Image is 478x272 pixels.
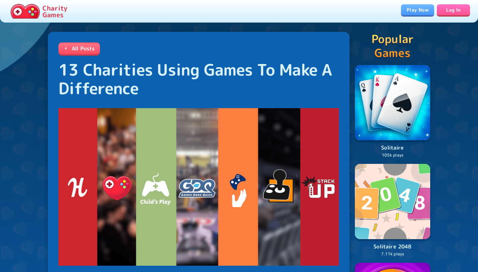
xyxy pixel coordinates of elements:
a: LogoSolitaire105k plays [355,65,430,159]
img: 13 Charities Using Games To Make A Difference cover [58,108,339,266]
a: LogoSolitaire 20487.11k plays [355,164,430,257]
p: 7.11k plays [355,251,430,257]
p: Solitaire [355,144,430,152]
img: Charity.Games [11,4,40,19]
img: Logo [355,65,430,140]
p: All Posts [72,44,95,52]
a: Play Now [401,4,434,15]
p: 105k plays [355,152,430,159]
p: Charity Games [42,5,67,18]
a: All Posts [58,42,100,54]
a: Charity Games [8,3,70,20]
h1: 13 Charities Using Games To Make A Difference [58,60,339,98]
p: Popular Games [355,32,430,60]
p: Solitaire 2048 [355,242,430,251]
a: Log In [437,4,470,15]
img: Logo [355,164,430,239]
